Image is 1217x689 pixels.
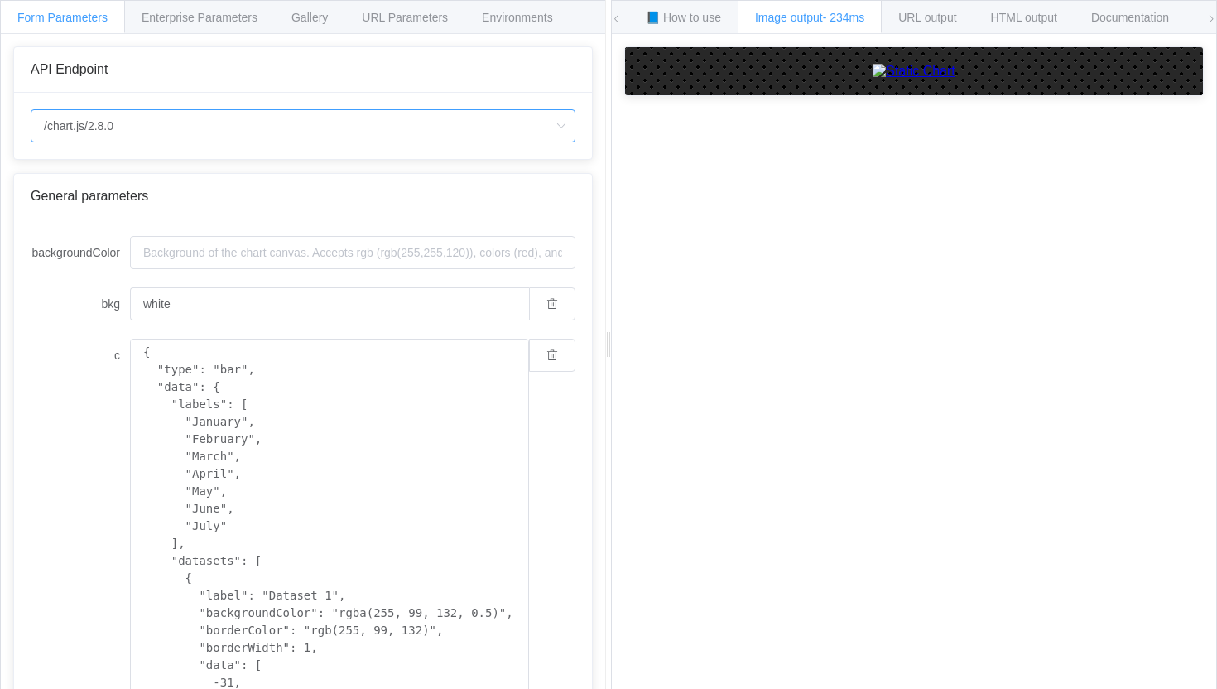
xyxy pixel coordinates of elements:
[17,11,108,24] span: Form Parameters
[31,339,130,372] label: c
[991,11,1057,24] span: HTML output
[1091,11,1169,24] span: Documentation
[362,11,448,24] span: URL Parameters
[291,11,328,24] span: Gallery
[642,64,1186,79] a: Static Chart
[130,287,529,320] input: Background of the chart canvas. Accepts rgb (rgb(255,255,120)), colors (red), and url-encoded hex...
[823,11,865,24] span: - 234ms
[31,62,108,76] span: API Endpoint
[482,11,553,24] span: Environments
[31,236,130,269] label: backgroundColor
[31,189,148,203] span: General parameters
[31,109,575,142] input: Select
[646,11,721,24] span: 📘 How to use
[755,11,864,24] span: Image output
[31,287,130,320] label: bkg
[142,11,257,24] span: Enterprise Parameters
[873,64,955,79] img: Static Chart
[130,236,575,269] input: Background of the chart canvas. Accepts rgb (rgb(255,255,120)), colors (red), and url-encoded hex...
[898,11,956,24] span: URL output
